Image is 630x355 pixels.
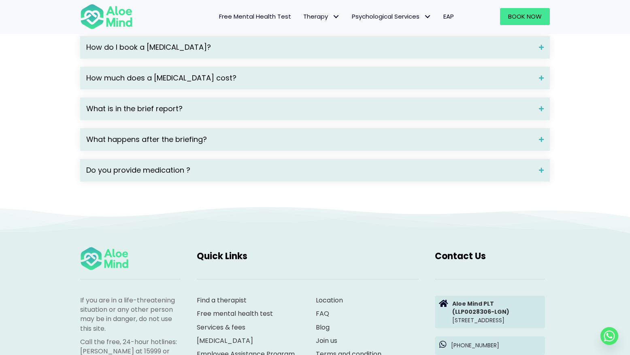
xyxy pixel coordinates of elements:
a: Join us [316,336,337,345]
a: Free mental health test [197,309,273,318]
span: Contact Us [435,250,486,262]
strong: (LLP0028306-LGN) [452,308,509,316]
span: Book Now [508,12,542,21]
span: EAP [443,12,454,21]
span: Psychological Services [352,12,431,21]
a: Location [316,296,343,305]
span: What is in the brief report? [86,104,533,114]
span: Quick Links [197,250,247,262]
strong: Aloe Mind PLT [452,300,494,308]
span: Psychological Services: submenu [421,11,433,23]
p: [STREET_ADDRESS] [452,300,541,324]
a: Whatsapp [600,327,618,345]
p: If you are in a life-threatening situation or any other person may be in danger, do not use this ... [80,296,181,333]
a: EAP [437,8,460,25]
a: FAQ [316,309,329,318]
span: Therapy [303,12,340,21]
a: Free Mental Health Test [213,8,297,25]
a: [PHONE_NUMBER] [435,336,545,355]
a: Blog [316,323,330,332]
img: Aloe mind Logo [80,246,129,271]
span: Therapy: submenu [330,11,342,23]
a: Aloe Mind PLT(LLP0028306-LGN)[STREET_ADDRESS] [435,296,545,328]
span: What happens after the briefing? [86,134,533,145]
a: [MEDICAL_DATA] [197,336,253,345]
a: Services & fees [197,323,245,332]
span: How much does a [MEDICAL_DATA] cost? [86,73,533,83]
a: Book Now [500,8,550,25]
a: TherapyTherapy: submenu [297,8,346,25]
a: Find a therapist [197,296,247,305]
p: [PHONE_NUMBER] [451,341,541,349]
span: Free Mental Health Test [219,12,291,21]
nav: Menu [143,8,460,25]
a: Psychological ServicesPsychological Services: submenu [346,8,437,25]
span: Do you provide medication ? [86,165,533,175]
span: How do I book a [MEDICAL_DATA]? [86,42,533,53]
img: Aloe mind Logo [80,3,133,30]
